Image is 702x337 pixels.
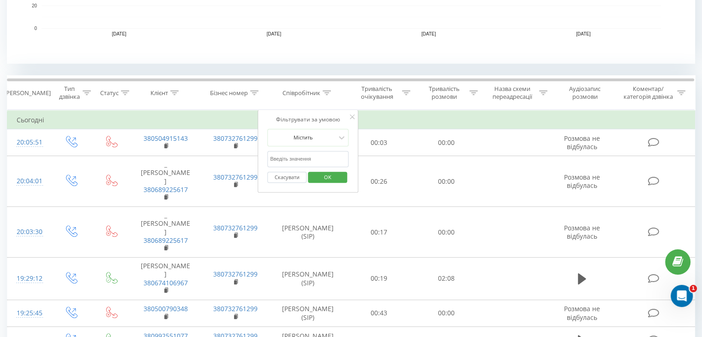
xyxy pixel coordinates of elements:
[346,258,413,300] td: 00:19
[267,172,306,183] button: Скасувати
[213,270,258,278] a: 380732761299
[112,31,126,36] text: [DATE]
[413,258,480,300] td: 02:08
[213,304,258,313] a: 380732761299
[488,85,537,101] div: Назва схеми переадресації
[34,26,37,31] text: 0
[413,300,480,326] td: 00:00
[421,31,436,36] text: [DATE]
[17,133,41,151] div: 20:05:51
[413,207,480,258] td: 00:00
[213,223,258,232] a: 380732761299
[346,207,413,258] td: 00:17
[413,129,480,156] td: 00:00
[621,85,675,101] div: Коментар/категорія дзвінка
[564,134,600,151] span: Розмова не відбулась
[144,304,188,313] a: 380500790348
[270,258,346,300] td: [PERSON_NAME] (SIP)
[354,85,400,101] div: Тривалість очікування
[32,3,37,8] text: 20
[213,134,258,143] a: 380732761299
[564,304,600,321] span: Розмова не відбулась
[308,172,347,183] button: OK
[144,185,188,194] a: 380689225617
[267,151,348,167] input: Введіть значення
[17,270,41,288] div: 19:29:12
[315,170,341,184] span: OK
[131,258,200,300] td: [PERSON_NAME]
[144,236,188,245] a: 380689225617
[346,156,413,207] td: 00:26
[150,89,168,97] div: Клієнт
[564,223,600,241] span: Розмова не відбулась
[17,223,41,241] div: 20:03:30
[413,156,480,207] td: 00:00
[267,115,348,124] div: Фільтрувати за умовою
[558,85,612,101] div: Аудіозапис розмови
[564,173,600,190] span: Розмова не відбулась
[282,89,320,97] div: Співробітник
[576,31,591,36] text: [DATE]
[267,31,282,36] text: [DATE]
[210,89,248,97] div: Бізнес номер
[4,89,51,97] div: [PERSON_NAME]
[7,111,695,129] td: Сьогодні
[213,173,258,181] a: 380732761299
[346,300,413,326] td: 00:43
[58,85,80,101] div: Тип дзвінка
[17,304,41,322] div: 19:25:45
[690,285,697,292] span: 1
[421,85,467,101] div: Тривалість розмови
[131,156,200,207] td: _ [PERSON_NAME]
[131,207,200,258] td: _ [PERSON_NAME]
[346,129,413,156] td: 00:03
[144,134,188,143] a: 380504915143
[144,278,188,287] a: 380674106967
[671,285,693,307] iframe: Intercom live chat
[17,172,41,190] div: 20:04:01
[100,89,119,97] div: Статус
[270,207,346,258] td: [PERSON_NAME] (SIP)
[270,300,346,326] td: [PERSON_NAME] (SIP)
